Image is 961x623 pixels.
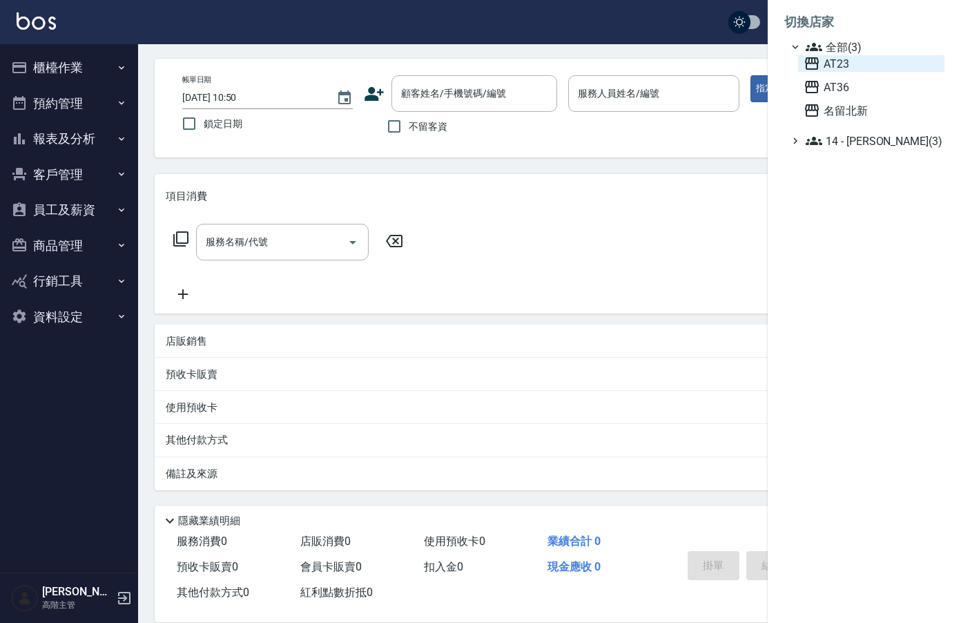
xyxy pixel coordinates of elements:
[784,6,944,39] li: 切換店家
[804,79,939,95] span: AT36
[804,102,939,119] span: 名留北新
[806,39,939,55] span: 全部(3)
[804,55,939,72] span: AT23
[806,133,939,149] span: 14 - [PERSON_NAME](3)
